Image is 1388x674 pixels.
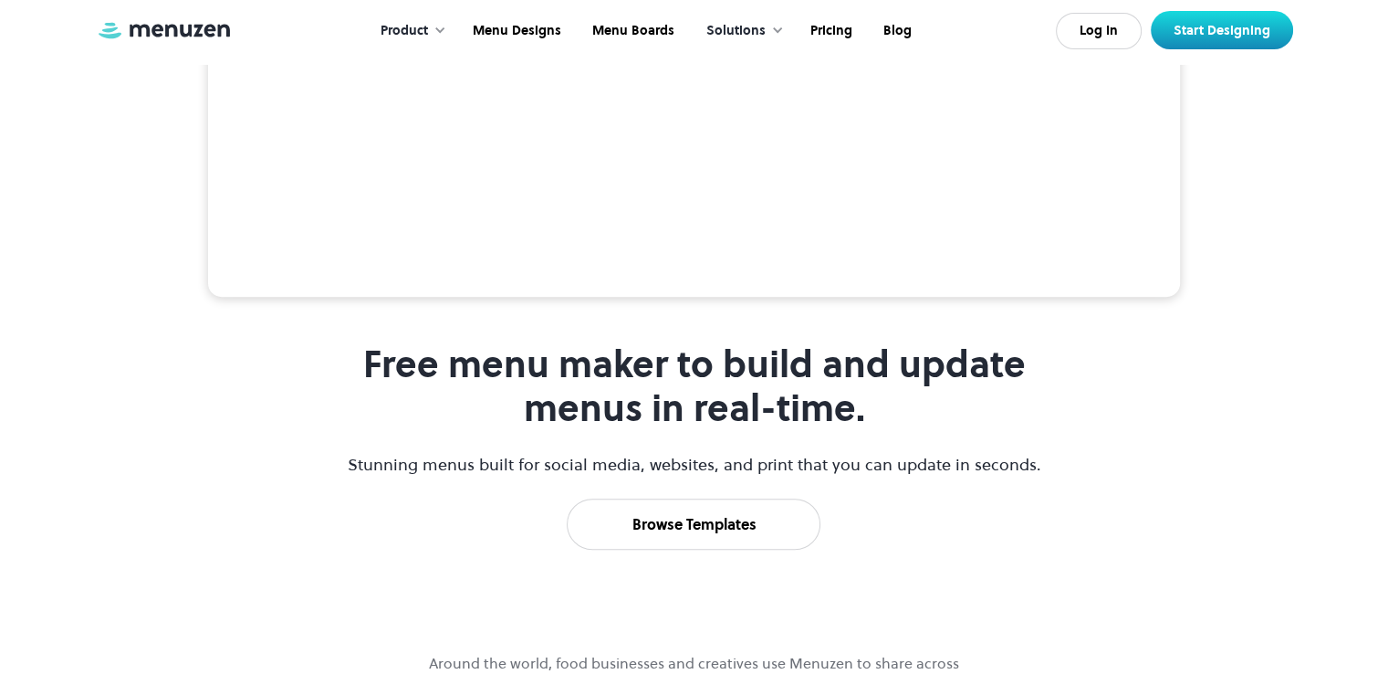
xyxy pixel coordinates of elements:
p: Stunning menus built for social media, websites, and print that you can update in seconds. [345,452,1043,477]
h1: Free menu maker to build and update menus in real-time. [345,342,1043,430]
div: Product [381,21,428,41]
a: Start Designing [1151,11,1293,49]
a: Menu Boards [575,3,688,59]
a: Log In [1056,13,1142,49]
a: Blog [866,3,925,59]
a: Pricing [793,3,866,59]
div: Product [362,3,455,59]
a: Browse Templates [567,499,820,550]
p: Around the world, food businesses and creatives use Menuzen to share across [429,652,959,674]
a: Menu Designs [455,3,575,59]
div: Solutions [688,3,793,59]
div: Solutions [706,21,766,41]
